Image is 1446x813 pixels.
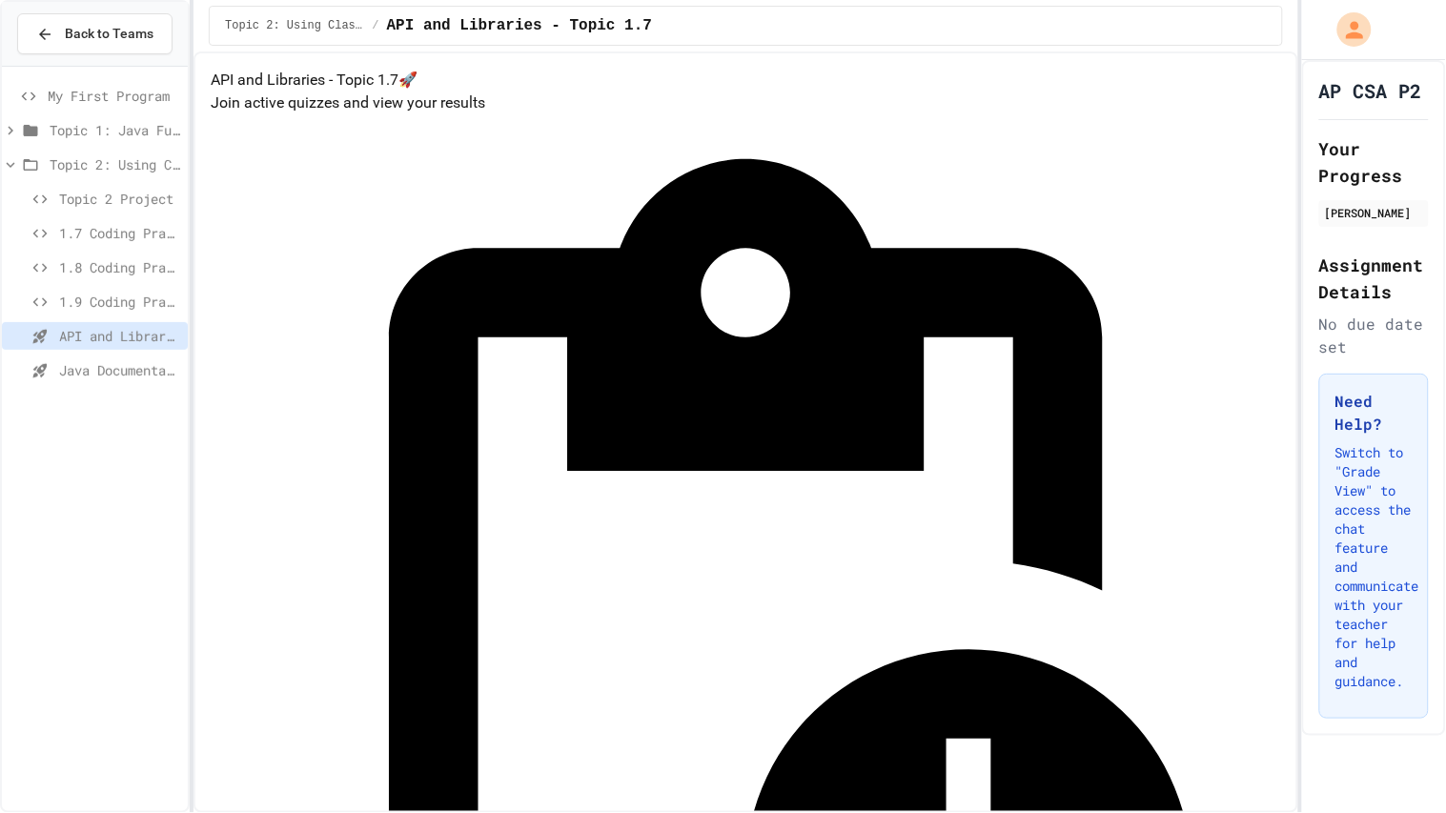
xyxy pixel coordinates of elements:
[48,86,180,106] span: My First Program
[1319,313,1429,358] div: No due date set
[1317,8,1376,51] div: My Account
[211,91,1281,114] p: Join active quizzes and view your results
[59,257,180,277] span: 1.8 Coding Practice
[59,292,180,312] span: 1.9 Coding Practice
[387,14,652,37] span: API and Libraries - Topic 1.7
[1335,390,1413,436] h3: Need Help?
[1335,443,1413,691] p: Switch to "Grade View" to access the chat feature and communicate with your teacher for help and ...
[211,69,1281,91] h4: API and Libraries - Topic 1.7 🚀
[65,24,153,44] span: Back to Teams
[17,13,173,54] button: Back to Teams
[1325,204,1423,221] div: [PERSON_NAME]
[50,154,180,174] span: Topic 2: Using Classes
[1319,77,1422,104] h1: AP CSA P2
[1319,135,1429,189] h2: Your Progress
[59,326,180,346] span: API and Libraries - Topic 1.7
[50,120,180,140] span: Topic 1: Java Fundamentals
[373,18,379,33] span: /
[59,189,180,209] span: Topic 2 Project
[59,223,180,243] span: 1.7 Coding Practice
[1319,252,1429,305] h2: Assignment Details
[59,360,180,380] span: Java Documentation with Comments - Topic 1.8
[225,18,364,33] span: Topic 2: Using Classes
